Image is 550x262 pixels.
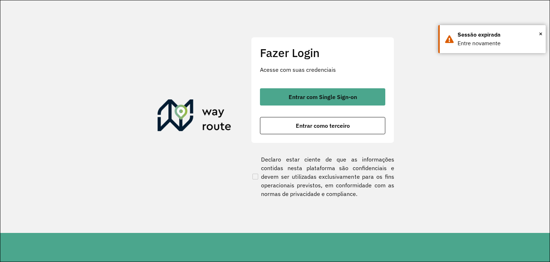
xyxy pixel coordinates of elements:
span: Entrar com Single Sign-on [289,94,357,100]
span: × [539,28,542,39]
div: Sessão expirada [458,31,540,39]
h2: Fazer Login [260,46,385,60]
img: Roteirizador AmbevTech [158,99,231,134]
button: Close [539,28,542,39]
label: Declaro estar ciente de que as informações contidas nesta plataforma são confidenciais e devem se... [251,155,394,198]
p: Acesse com suas credenciais [260,65,385,74]
button: button [260,117,385,134]
span: Entrar como terceiro [296,123,350,128]
button: button [260,88,385,106]
div: Entre novamente [458,39,540,48]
